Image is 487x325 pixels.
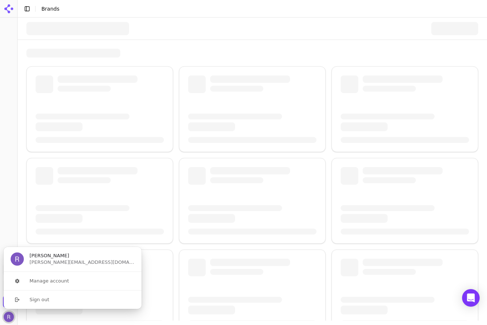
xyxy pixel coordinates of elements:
[3,296,15,307] button: Open organization switcher
[30,259,135,266] span: [PERSON_NAME][EMAIL_ADDRESS][DOMAIN_NAME]
[4,247,142,309] div: User button popover
[11,252,24,266] img: Ruth Pferdehirt
[3,296,15,307] img: Cure Hydration
[3,290,142,309] button: Sign out
[41,5,466,12] nav: breadcrumb
[3,272,142,290] button: Manage account
[30,252,69,259] span: [PERSON_NAME]
[4,312,14,322] button: Close user button
[4,312,14,322] img: Ruth Pferdehirt
[462,289,480,307] div: Open Intercom Messenger
[41,6,59,12] span: Brands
